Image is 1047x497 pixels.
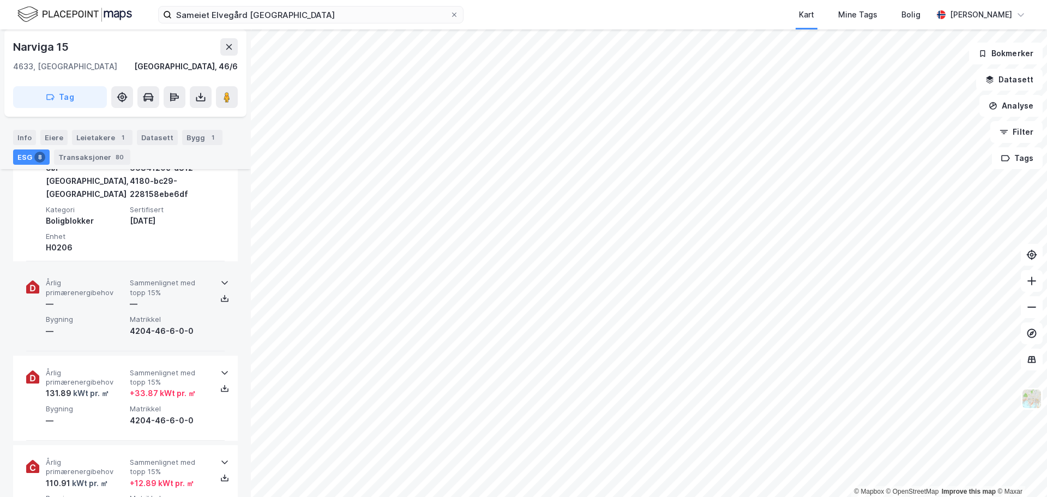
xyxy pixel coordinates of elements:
div: [DATE] [130,214,209,227]
button: Analyse [979,95,1043,117]
span: Sammenlignet med topp 15% [130,278,209,297]
div: [GEOGRAPHIC_DATA], 46/6 [134,60,238,73]
div: + 33.87 kWt pr. ㎡ [130,387,196,400]
div: 80 [113,152,126,163]
div: 8 [34,152,45,163]
span: Sertifisert [130,205,209,214]
div: — [46,414,125,427]
div: Bolig [901,8,920,21]
button: Tag [13,86,107,108]
div: Sør-[GEOGRAPHIC_DATA], [GEOGRAPHIC_DATA] [46,161,125,201]
div: — [46,325,125,338]
div: ESG [13,149,50,165]
img: Z [1021,388,1042,409]
div: Mine Tags [838,8,877,21]
a: Mapbox [854,488,884,495]
div: Leietakere [72,130,133,145]
img: logo.f888ab2527a4732fd821a326f86c7f29.svg [17,5,132,24]
span: Sammenlignet med topp 15% [130,368,209,387]
div: 110.91 [46,477,108,490]
span: Bygning [46,315,125,324]
div: Narviga 15 [13,38,71,56]
button: Bokmerker [969,43,1043,64]
div: Datasett [137,130,178,145]
a: Improve this map [942,488,996,495]
div: — [130,297,209,310]
div: Eiere [40,130,68,145]
div: [PERSON_NAME] [950,8,1012,21]
div: Info [13,130,36,145]
a: OpenStreetMap [886,488,939,495]
span: Sammenlignet med topp 15% [130,458,209,477]
div: Kontrollprogram for chat [992,445,1047,497]
div: 4204-46-6-0-0 [130,325,209,338]
div: Bygg [182,130,222,145]
span: Bygning [46,404,125,414]
span: Kategori [46,205,125,214]
div: kWt pr. ㎡ [71,387,109,400]
span: Enhet [46,232,125,241]
button: Filter [990,121,1043,143]
div: + 12.89 kWt pr. ㎡ [130,477,194,490]
div: 4204-46-6-0-0 [130,414,209,427]
div: 1 [117,132,128,143]
span: Matrikkel [130,315,209,324]
div: 131.89 [46,387,109,400]
input: Søk på adresse, matrikkel, gårdeiere, leietakere eller personer [172,7,450,23]
span: Årlig primærenergibehov [46,458,125,477]
div: kWt pr. ㎡ [70,477,108,490]
button: Tags [992,147,1043,169]
div: Kart [799,8,814,21]
div: Transaksjoner [54,149,130,165]
span: Årlig primærenergibehov [46,278,125,297]
div: 1 [207,132,218,143]
div: 4633, [GEOGRAPHIC_DATA] [13,60,117,73]
span: Årlig primærenergibehov [46,368,125,387]
div: H0206 [46,241,125,254]
button: Datasett [976,69,1043,91]
div: 6634120c-d812-4180-bc29-228158ebe6df [130,161,209,201]
div: — [46,297,125,310]
iframe: Chat Widget [992,445,1047,497]
span: Matrikkel [130,404,209,414]
div: Boligblokker [46,214,125,227]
